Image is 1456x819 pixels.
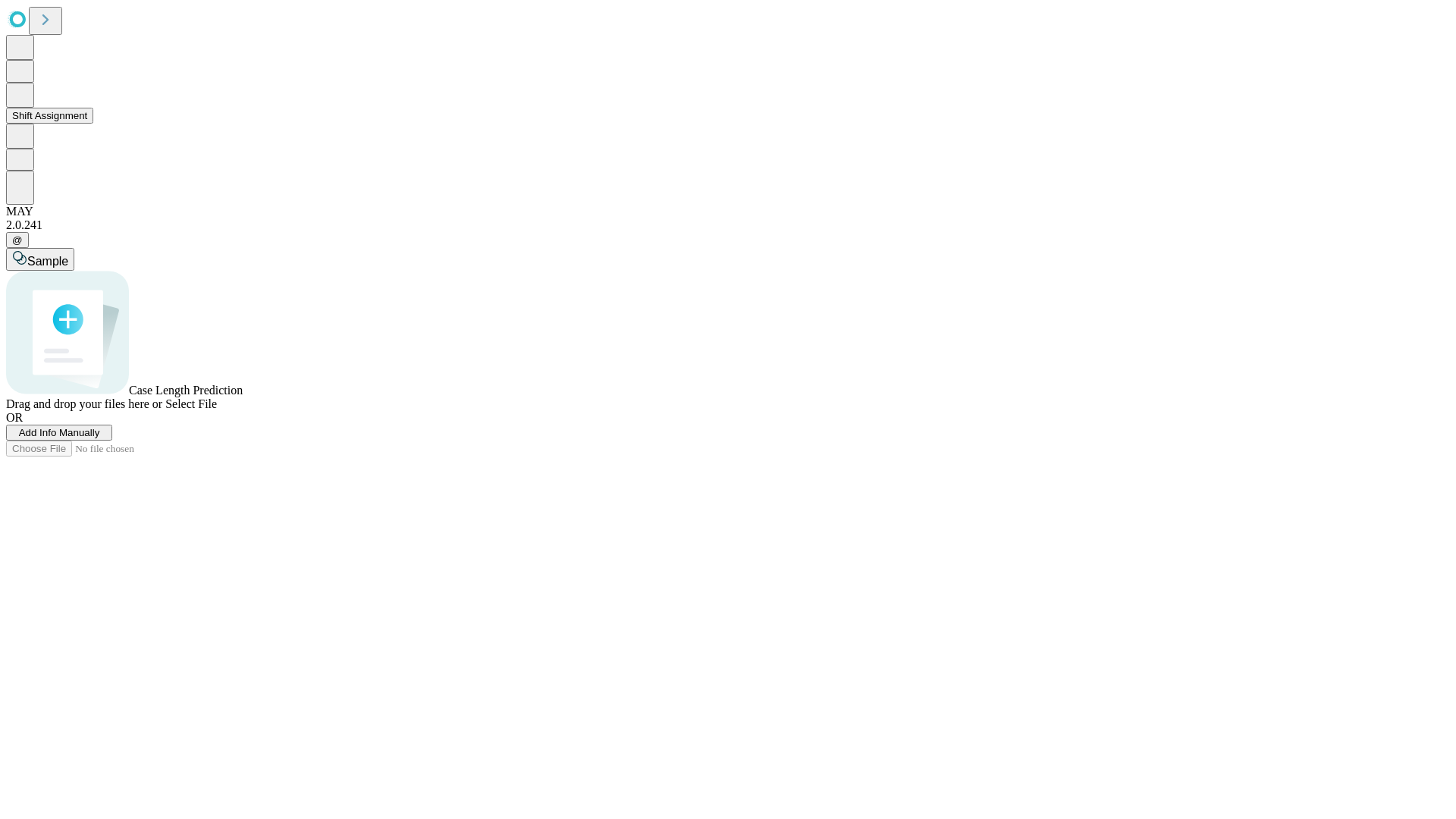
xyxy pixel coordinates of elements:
[19,427,100,438] span: Add Info Manually
[6,425,112,441] button: Add Info Manually
[6,108,93,124] button: Shift Assignment
[6,205,1450,218] div: MAY
[6,218,1450,232] div: 2.0.241
[165,397,217,410] span: Select File
[6,248,74,271] button: Sample
[12,234,23,246] span: @
[6,397,162,410] span: Drag and drop your files here or
[27,255,68,268] span: Sample
[6,411,23,424] span: OR
[6,232,29,248] button: @
[129,384,243,397] span: Case Length Prediction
